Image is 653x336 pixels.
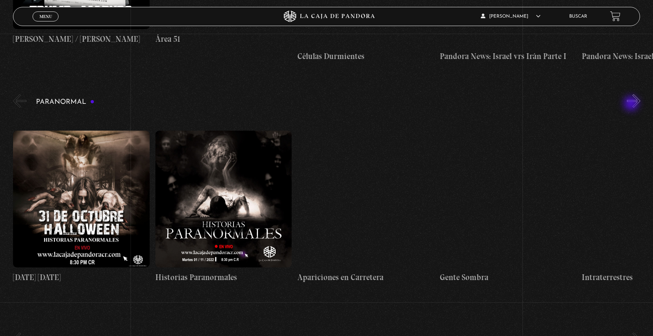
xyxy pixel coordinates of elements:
h3: Paranormal [36,98,95,106]
span: [PERSON_NAME] [481,14,540,19]
a: Apariciones en Carretera [297,113,434,300]
h4: Células Durmientes [297,50,434,62]
h4: Historias Paranormales [155,271,292,284]
h4: [PERSON_NAME] / [PERSON_NAME] [13,33,150,45]
button: Previous [13,94,26,108]
a: Historias Paranormales [155,113,292,300]
h4: Gente Sombra [440,271,576,284]
a: Gente Sombra [440,113,576,300]
h4: [DATE] [DATE] [13,271,150,284]
a: Buscar [569,14,587,19]
h4: Área 51 [155,33,292,45]
h4: Pandora News: Israel vrs Irán Parte I [440,50,576,62]
a: [DATE] [DATE] [13,113,150,300]
a: View your shopping cart [610,11,620,21]
span: Cerrar [37,20,55,26]
button: Next [627,94,640,108]
span: Menu [39,14,52,19]
h4: Apariciones en Carretera [297,271,434,284]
